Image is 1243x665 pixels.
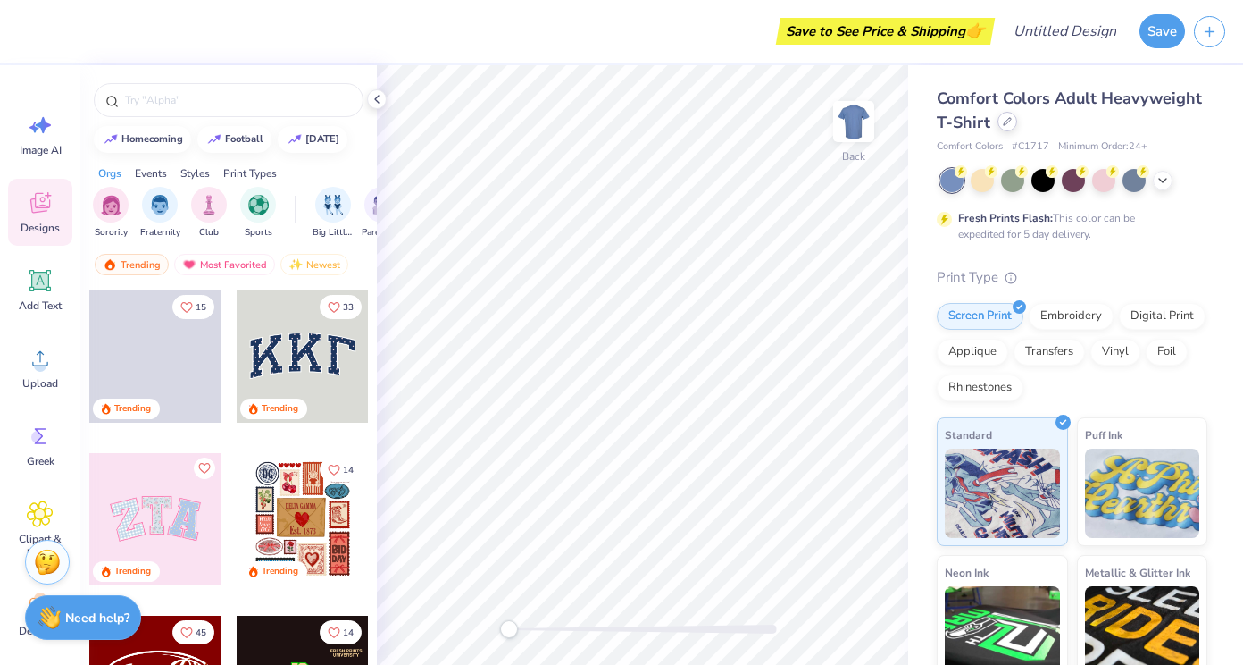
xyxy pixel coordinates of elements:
[372,195,393,215] img: Parent's Weekend Image
[140,187,180,240] div: filter for Fraternity
[362,226,403,240] span: Parent's Weekend
[500,620,518,638] div: Accessibility label
[1012,139,1049,155] span: # C1717
[180,165,210,181] div: Styles
[937,267,1207,288] div: Print Type
[288,134,302,145] img: trend_line.gif
[937,303,1023,330] div: Screen Print
[19,299,62,313] span: Add Text
[103,258,117,271] img: trending.gif
[362,187,403,240] button: filter button
[1090,339,1140,366] div: Vinyl
[65,610,129,627] strong: Need help?
[21,221,60,235] span: Designs
[114,402,151,416] div: Trending
[842,148,865,164] div: Back
[1085,563,1190,582] span: Metallic & Glitter Ink
[123,91,352,109] input: Try "Alpha"
[305,134,339,144] div: halloween
[199,226,219,240] span: Club
[11,532,70,560] span: Clipart & logos
[313,226,354,240] span: Big Little Reveal
[199,195,219,215] img: Club Image
[114,565,151,578] div: Trending
[95,254,169,275] div: Trending
[262,565,298,578] div: Trending
[320,295,362,319] button: Like
[343,466,354,475] span: 14
[223,165,277,181] div: Print Types
[937,139,1003,155] span: Comfort Colors
[958,211,1053,225] strong: Fresh Prints Flash:
[313,187,354,240] div: filter for Big Little Reveal
[280,254,348,275] div: Newest
[958,210,1178,242] div: This color can be expedited for 5 day delivery.
[27,454,54,468] span: Greek
[248,195,269,215] img: Sports Image
[240,187,276,240] button: filter button
[320,458,362,482] button: Like
[140,187,180,240] button: filter button
[174,254,275,275] div: Most Favorited
[1146,339,1188,366] div: Foil
[362,187,403,240] div: filter for Parent's Weekend
[945,449,1060,538] img: Standard
[196,303,206,312] span: 15
[1014,339,1085,366] div: Transfers
[313,187,354,240] button: filter button
[93,187,129,240] div: filter for Sorority
[225,134,263,144] div: football
[191,187,227,240] div: filter for Club
[937,375,1023,401] div: Rhinestones
[1119,303,1205,330] div: Digital Print
[172,620,214,644] button: Like
[999,13,1130,49] input: Untitled Design
[245,226,272,240] span: Sports
[197,126,271,153] button: football
[150,195,170,215] img: Fraternity Image
[196,628,206,637] span: 45
[323,195,343,215] img: Big Little Reveal Image
[191,187,227,240] button: filter button
[262,402,298,416] div: Trending
[104,134,118,145] img: trend_line.gif
[780,18,990,45] div: Save to See Price & Shipping
[93,187,129,240] button: filter button
[121,134,183,144] div: homecoming
[172,295,214,319] button: Like
[240,187,276,240] div: filter for Sports
[1085,425,1122,444] span: Puff Ink
[1029,303,1114,330] div: Embroidery
[194,458,215,479] button: Like
[836,104,872,139] img: Back
[182,258,196,271] img: most_fav.gif
[1058,139,1147,155] span: Minimum Order: 24 +
[207,134,221,145] img: trend_line.gif
[94,126,191,153] button: homecoming
[278,126,347,153] button: [DATE]
[22,376,58,391] span: Upload
[343,303,354,312] span: 33
[1085,449,1200,538] img: Puff Ink
[98,165,121,181] div: Orgs
[343,628,354,637] span: 14
[937,339,1008,366] div: Applique
[288,258,303,271] img: newest.gif
[945,425,992,444] span: Standard
[320,620,362,644] button: Like
[140,226,180,240] span: Fraternity
[1139,14,1185,48] button: Save
[945,563,989,582] span: Neon Ink
[965,20,985,41] span: 👉
[101,195,121,215] img: Sorority Image
[135,165,167,181] div: Events
[95,226,128,240] span: Sorority
[937,88,1202,133] span: Comfort Colors Adult Heavyweight T-Shirt
[19,624,62,638] span: Decorate
[20,143,62,157] span: Image AI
